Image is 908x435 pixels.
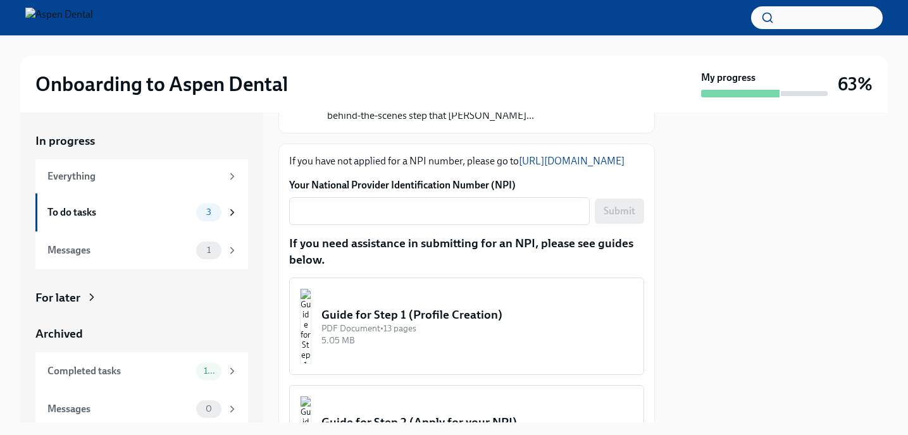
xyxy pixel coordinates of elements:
p: If you have not applied for a NPI number, please go to [289,154,644,168]
a: Everything [35,159,248,193]
a: Completed tasks10 [35,352,248,390]
span: 1 [199,245,218,255]
div: For later [35,290,80,306]
a: For later [35,290,248,306]
img: Guide for Step 1 (Profile Creation) [300,288,311,364]
div: Everything [47,169,221,183]
a: Archived [35,326,248,342]
div: Messages [47,243,191,257]
label: Your National Provider Identification Number (NPI) [289,178,644,192]
div: Completed tasks [47,364,191,378]
a: Messages1 [35,231,248,269]
span: 3 [199,207,219,217]
h2: Onboarding to Aspen Dental [35,71,288,97]
div: Guide for Step 2 (Apply for your NPI) [321,414,633,431]
h3: 63% [838,73,873,95]
a: Messages0 [35,390,248,428]
a: [URL][DOMAIN_NAME] [519,155,625,167]
div: Messages [47,402,191,416]
button: Guide for Step 1 (Profile Creation)PDF Document•13 pages5.05 MB [289,278,644,375]
div: PDF Document • 13 pages [321,322,633,334]
span: 10 [196,366,221,376]
img: Aspen Dental [25,8,93,28]
strong: My progress [701,71,756,85]
div: Guide for Step 1 (Profile Creation) [321,307,633,323]
div: To do tasks [47,205,191,219]
span: 0 [198,404,220,414]
div: 5.05 MB [321,334,633,346]
a: To do tasks3 [35,193,248,231]
p: If you need assistance in submitting for an NPI, please see guides below. [289,235,644,267]
a: In progress [35,133,248,149]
